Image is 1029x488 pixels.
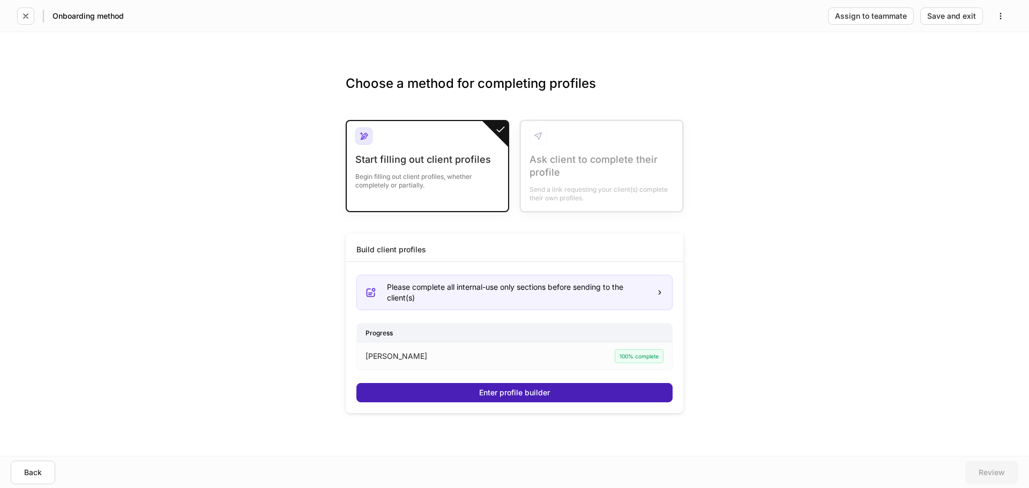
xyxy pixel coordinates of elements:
[11,461,55,484] button: Back
[355,166,499,190] div: Begin filling out client profiles, whether completely or partially.
[356,383,673,402] button: Enter profile builder
[835,12,907,20] div: Assign to teammate
[366,351,427,362] p: [PERSON_NAME]
[357,324,672,342] div: Progress
[387,282,647,303] div: Please complete all internal-use only sections before sending to the client(s)
[828,7,914,25] button: Assign to teammate
[355,153,499,166] div: Start filling out client profiles
[479,389,550,396] div: Enter profile builder
[356,244,426,255] div: Build client profiles
[346,75,683,109] h3: Choose a method for completing profiles
[24,469,42,476] div: Back
[920,7,983,25] button: Save and exit
[53,11,124,21] h5: Onboarding method
[615,349,663,363] div: 100% complete
[927,12,976,20] div: Save and exit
